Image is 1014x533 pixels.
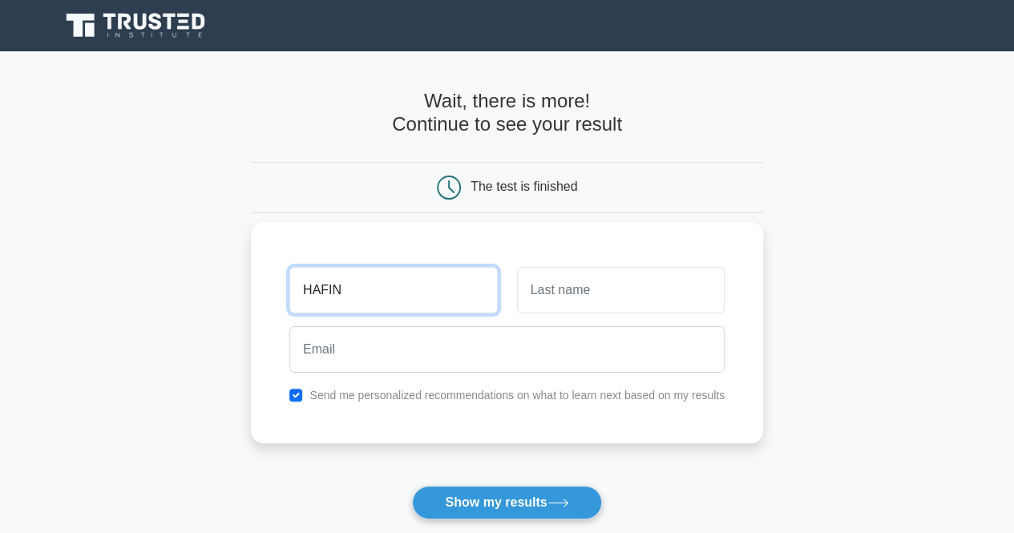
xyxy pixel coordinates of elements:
[309,389,725,402] label: Send me personalized recommendations on what to learn next based on my results
[471,180,577,193] div: The test is finished
[517,267,725,313] input: Last name
[412,486,601,519] button: Show my results
[289,326,725,373] input: Email
[251,90,763,136] h4: Wait, there is more! Continue to see your result
[289,267,497,313] input: First name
